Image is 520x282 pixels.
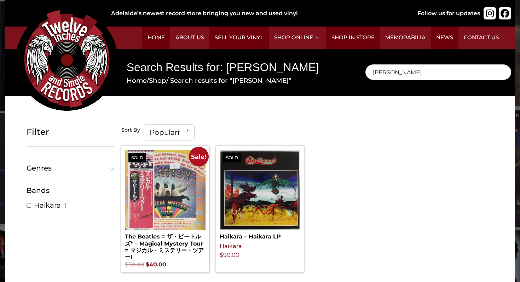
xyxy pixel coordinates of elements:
[220,243,242,249] a: Haikara
[220,230,300,240] h2: Haikara – Haikara LP
[144,124,195,140] span: Popularity
[125,150,206,230] img: The Beatles = ザ・ビートルズ* – Magical Mystery Tour = マジカル・ミステリー・ツアーl
[170,27,209,49] a: About Us
[431,27,458,49] a: News
[189,147,208,166] span: Sale!
[121,127,140,133] h5: Sort By
[125,261,128,268] span: $
[142,27,170,49] a: Home
[127,76,147,85] a: Home
[220,252,223,258] span: $
[111,9,395,18] div: Adelaide’s newest record store bringing you new and used vinyl
[27,127,114,137] h5: Filter
[220,150,300,240] a: SoldHaikara – Haikara LP
[149,76,166,85] a: Shop
[127,76,344,86] nav: Breadcrumb
[144,125,194,140] span: Popularity
[27,185,114,196] div: Bands
[125,230,206,260] h2: The Beatles = ザ・ビートルズ* – Magical Mystery Tour = マジカル・ミステリー・ツアーl
[220,150,300,230] img: Haikara – Haikara LP
[125,150,206,269] a: Sale! SoldThe Beatles = ザ・ビートルズ* – Magical Mystery Tour = マジカル・ミステリー・ツアーl
[223,153,241,162] span: Sold
[27,165,111,172] span: Genres
[220,252,239,258] bdi: 90.00
[125,261,144,268] bdi: 50.00
[365,64,511,80] input: Search
[146,261,149,268] span: $
[326,27,380,49] a: Shop in Store
[27,165,114,172] button: Genres
[417,9,480,18] div: Follow us for updates
[269,27,326,49] a: Shop Online
[380,27,431,49] a: Memorabilia
[34,201,61,210] a: Haikara
[458,27,504,49] a: Contact Us
[146,261,166,268] bdi: 40.00
[209,27,269,49] a: Sell Your Vinyl
[127,59,344,75] h1: Search Results for: [PERSON_NAME]
[128,153,146,162] span: Sold
[64,201,66,210] span: 1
